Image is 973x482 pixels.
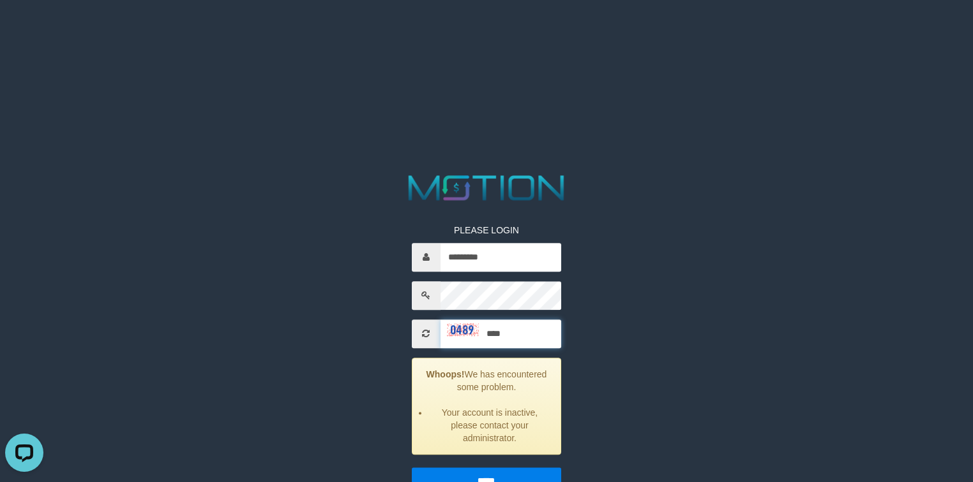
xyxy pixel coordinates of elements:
button: Open LiveChat chat widget [5,5,43,43]
img: MOTION_logo.png [402,171,572,205]
li: Your account is inactive, please contact your administrator. [428,406,551,444]
p: PLEASE LOGIN [412,224,561,237]
img: captcha [447,323,479,336]
strong: Whoops! [426,369,465,379]
div: We has encountered some problem. [412,358,561,455]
